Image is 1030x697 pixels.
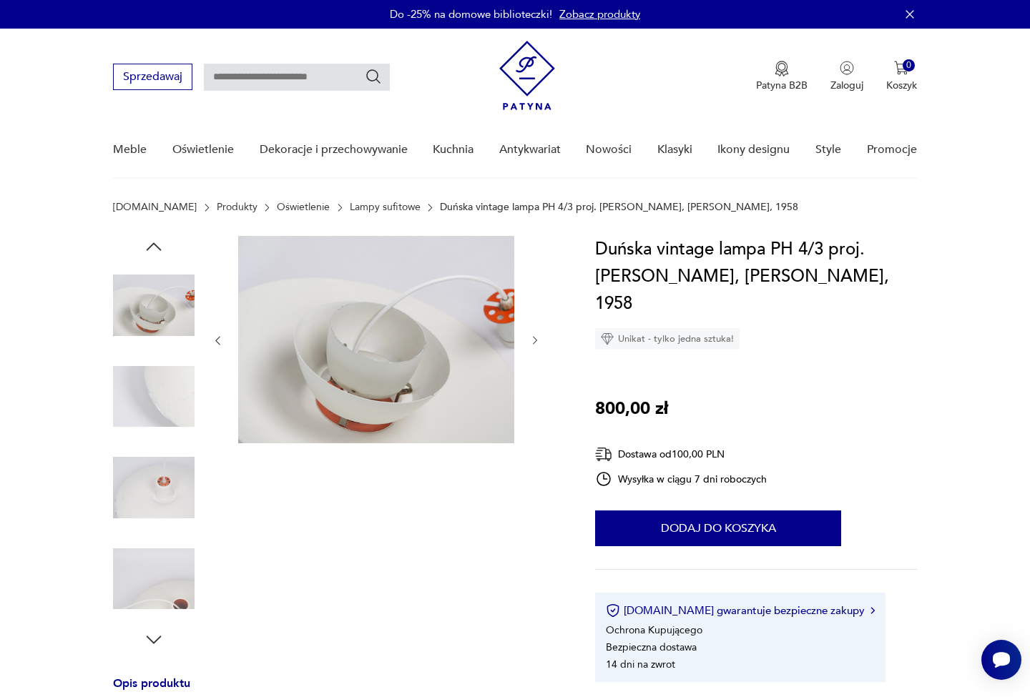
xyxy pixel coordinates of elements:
a: Ikona medaluPatyna B2B [756,61,808,92]
div: Dostawa od 100,00 PLN [595,445,767,463]
div: Wysyłka w ciągu 7 dni roboczych [595,470,767,488]
a: Produkty [217,202,257,213]
a: Zobacz produkty [559,7,640,21]
img: Zdjęcie produktu Duńska vintage lampa PH 4/3 proj. Poul Henningsen, Louis Poulsen, 1958 [113,356,195,438]
a: Style [815,122,841,177]
p: 800,00 zł [595,395,668,422]
a: Lampy sufitowe [350,202,421,213]
img: Ikona dostawy [595,445,612,463]
img: Ikona diamentu [601,332,614,345]
img: Zdjęcie produktu Duńska vintage lampa PH 4/3 proj. Poul Henningsen, Louis Poulsen, 1958 [113,538,195,620]
a: [DOMAIN_NAME] [113,202,197,213]
button: Szukaj [365,68,382,85]
div: Unikat - tylko jedna sztuka! [595,328,740,350]
li: Ochrona Kupującego [606,623,702,637]
button: Patyna B2B [756,61,808,92]
img: Patyna - sklep z meblami i dekoracjami vintage [499,41,555,110]
li: Bezpieczna dostawa [606,641,697,654]
img: Zdjęcie produktu Duńska vintage lampa PH 4/3 proj. Poul Henningsen, Louis Poulsen, 1958 [238,236,514,443]
a: Klasyki [657,122,692,177]
div: 0 [903,59,915,71]
button: Zaloguj [830,61,863,92]
img: Ikona koszyka [894,61,908,75]
a: Antykwariat [499,122,561,177]
a: Oświetlenie [172,122,234,177]
button: Dodaj do koszyka [595,510,841,546]
a: Dekoracje i przechowywanie [260,122,408,177]
button: 0Koszyk [886,61,917,92]
a: Meble [113,122,147,177]
button: [DOMAIN_NAME] gwarantuje bezpieczne zakupy [606,603,874,618]
a: Promocje [867,122,917,177]
p: Duńska vintage lampa PH 4/3 proj. [PERSON_NAME], [PERSON_NAME], 1958 [440,202,798,213]
p: Do -25% na domowe biblioteczki! [390,7,552,21]
img: Ikona medalu [775,61,789,76]
iframe: Smartsupp widget button [981,640,1021,680]
img: Ikonka użytkownika [840,61,854,75]
li: 14 dni na zwrot [606,658,675,671]
img: Zdjęcie produktu Duńska vintage lampa PH 4/3 proj. Poul Henningsen, Louis Poulsen, 1958 [113,447,195,528]
img: Ikona certyfikatu [606,603,620,618]
p: Koszyk [886,79,917,92]
img: Zdjęcie produktu Duńska vintage lampa PH 4/3 proj. Poul Henningsen, Louis Poulsen, 1958 [113,265,195,346]
img: Ikona strzałki w prawo [870,607,875,614]
a: Sprzedawaj [113,73,192,83]
button: Sprzedawaj [113,64,192,90]
p: Zaloguj [830,79,863,92]
p: Patyna B2B [756,79,808,92]
h1: Duńska vintage lampa PH 4/3 proj. [PERSON_NAME], [PERSON_NAME], 1958 [595,236,916,317]
a: Kuchnia [433,122,474,177]
a: Oświetlenie [277,202,330,213]
a: Nowości [586,122,632,177]
a: Ikony designu [717,122,790,177]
